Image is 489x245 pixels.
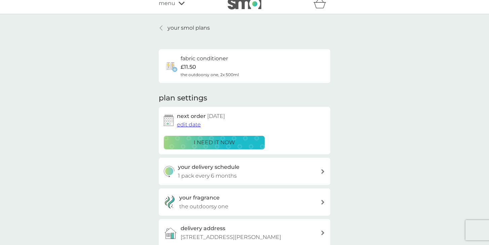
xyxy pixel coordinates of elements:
h3: delivery address [181,224,225,233]
span: the outdoorsy one, 2x 500ml [181,71,239,78]
h2: next order [177,112,225,121]
button: edit date [177,120,201,129]
h2: plan settings [159,93,207,103]
a: your fragrancethe outdoorsy one [159,188,330,216]
h3: your delivery schedule [178,163,239,172]
span: [DATE] [207,113,225,119]
img: fabric conditioner [164,59,177,73]
a: your smol plans [159,24,210,32]
p: the outdoorsy one [179,202,228,211]
p: your smol plans [167,24,210,32]
button: i need it now [164,136,265,149]
h6: fabric conditioner [181,54,228,63]
p: i need it now [194,138,235,147]
p: £11.50 [181,63,196,71]
span: edit date [177,121,201,128]
h3: your fragrance [179,193,220,202]
button: your delivery schedule1 pack every 6 months [159,158,330,185]
p: 1 pack every 6 months [178,172,237,180]
p: [STREET_ADDRESS][PERSON_NAME] [181,233,281,242]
